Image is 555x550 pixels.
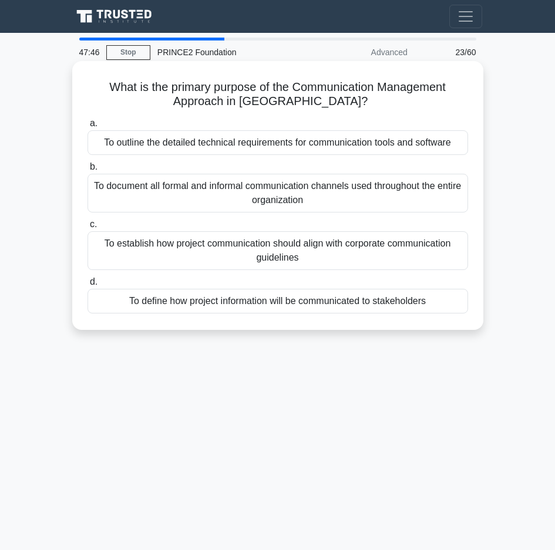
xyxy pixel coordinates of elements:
[106,45,150,60] a: Stop
[90,219,97,229] span: c.
[88,231,468,270] div: To establish how project communication should align with corporate communication guidelines
[90,118,97,128] span: a.
[88,130,468,155] div: To outline the detailed technical requirements for communication tools and software
[312,41,415,64] div: Advanced
[88,289,468,313] div: To define how project information will be communicated to stakeholders
[86,80,469,109] h5: What is the primary purpose of the Communication Management Approach in [GEOGRAPHIC_DATA]?
[90,161,97,171] span: b.
[415,41,483,64] div: 23/60
[90,276,97,286] span: d.
[88,174,468,212] div: To document all formal and informal communication channels used throughout the entire organization
[72,41,106,64] div: 47:46
[150,41,312,64] div: PRINCE2 Foundation
[449,5,482,28] button: Toggle navigation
